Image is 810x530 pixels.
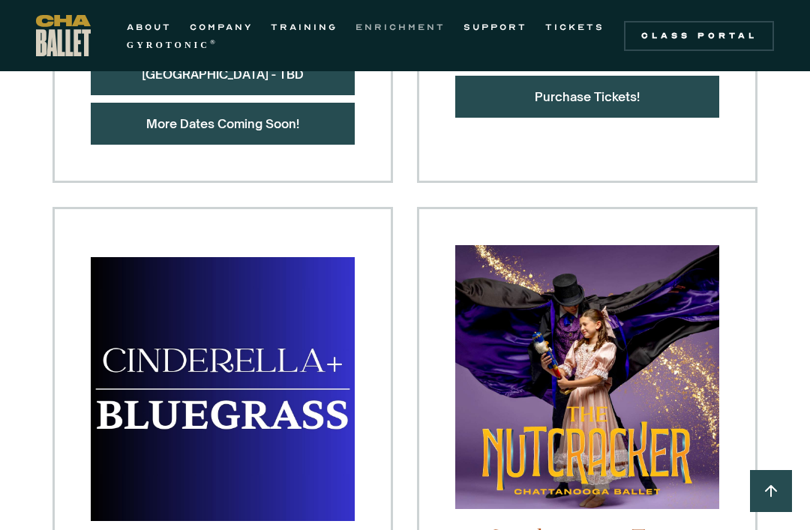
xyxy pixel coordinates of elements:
sup: ® [210,38,218,46]
a: home [36,15,91,56]
strong: GYROTONIC [127,40,210,50]
a: GYROTONIC® [127,36,218,54]
a: COMPANY [190,18,253,36]
a: ENRICHMENT [355,18,445,36]
a: ABOUT [127,18,172,36]
a: More Dates Coming Soon! [146,116,299,131]
a: Class Portal [624,21,774,51]
a: SUPPORT [463,18,527,36]
a: TRAINING [271,18,337,36]
div: Class Portal [633,30,765,42]
a: TICKETS [545,18,604,36]
a: Purchase Tickets! [535,89,640,104]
